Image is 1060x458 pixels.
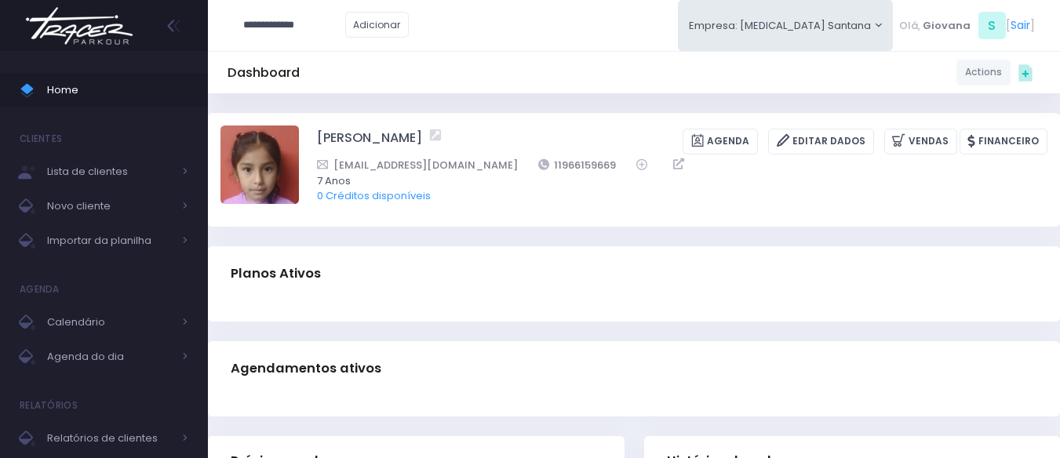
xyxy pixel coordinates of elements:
[47,196,173,216] span: Novo cliente
[956,60,1011,85] a: Actions
[231,346,381,391] h3: Agendamentos ativos
[899,18,920,34] span: Olá,
[683,129,758,154] a: Agenda
[220,125,299,204] img: Carol Evelyn Falcon Huanck
[768,129,874,154] a: Editar Dados
[47,347,173,367] span: Agenda do dia
[20,274,60,305] h4: Agenda
[317,129,422,154] a: [PERSON_NAME]
[47,80,188,100] span: Home
[884,129,957,154] a: Vendas
[893,8,1040,43] div: [ ]
[231,251,321,296] h3: Planos Ativos
[960,129,1047,154] a: Financeiro
[47,312,173,333] span: Calendário
[20,390,78,421] h4: Relatórios
[538,157,617,173] a: 11966159669
[978,12,1006,39] span: S
[47,428,173,449] span: Relatórios de clientes
[47,162,173,182] span: Lista de clientes
[317,188,431,203] a: 0 Créditos disponíveis
[228,65,300,81] h5: Dashboard
[20,123,62,154] h4: Clientes
[345,12,410,38] a: Adicionar
[317,173,1027,189] span: 7 Anos
[47,231,173,251] span: Importar da planilha
[923,18,971,34] span: Giovana
[1011,17,1030,34] a: Sair
[317,157,518,173] a: [EMAIL_ADDRESS][DOMAIN_NAME]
